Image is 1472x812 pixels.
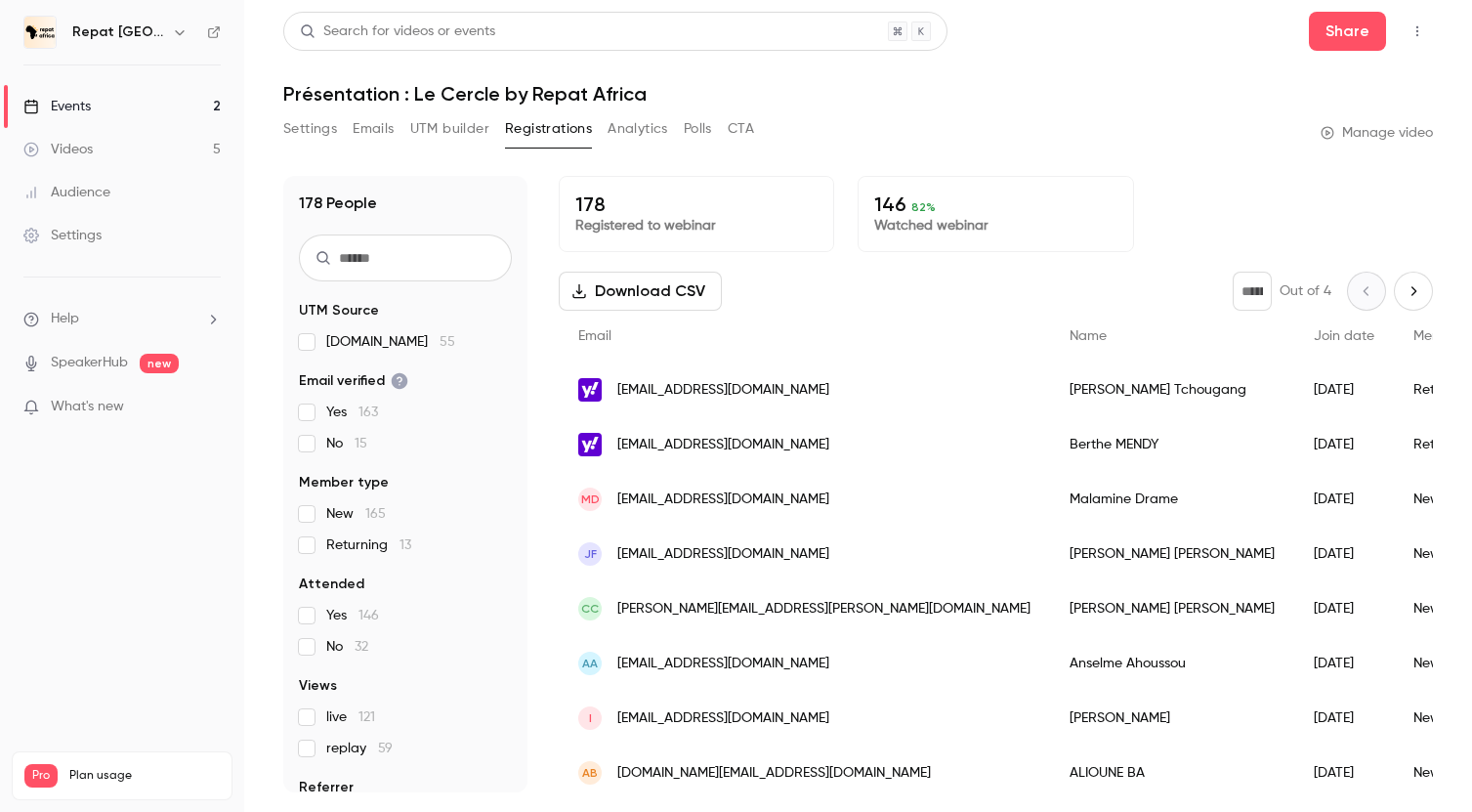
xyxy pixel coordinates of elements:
[69,768,220,784] span: Plan usage
[299,575,364,594] span: Attended
[728,113,754,145] button: CTA
[140,354,179,373] span: new
[1280,281,1331,301] p: Out of 4
[358,710,375,724] span: 121
[617,708,829,729] span: [EMAIL_ADDRESS][DOMAIN_NAME]
[582,764,598,782] span: AB
[326,403,378,422] span: Yes
[617,654,829,674] span: [EMAIL_ADDRESS][DOMAIN_NAME]
[355,437,367,450] span: 15
[326,332,455,352] span: [DOMAIN_NAME]
[51,353,128,373] a: SpeakerHub
[326,504,386,524] span: New
[584,545,597,563] span: jF
[1294,417,1394,472] div: [DATE]
[617,544,829,565] span: [EMAIL_ADDRESS][DOMAIN_NAME]
[1050,363,1294,417] div: [PERSON_NAME] Tchougang
[358,609,379,622] span: 146
[559,272,722,311] button: Download CSV
[1050,636,1294,691] div: Anselme Ahoussou
[353,113,394,145] button: Emails
[355,640,368,654] span: 32
[326,535,411,555] span: Returning
[874,192,1116,216] p: 146
[51,397,124,417] span: What's new
[365,507,386,521] span: 165
[1050,746,1294,800] div: ALIOUNE BA
[1294,363,1394,417] div: [DATE]
[299,301,379,321] span: UTM Source
[326,606,379,625] span: Yes
[299,192,377,215] h1: 178 People
[299,473,389,492] span: Member type
[300,21,495,42] div: Search for videos or events
[1394,272,1433,311] button: Next page
[23,97,91,116] div: Events
[24,764,58,788] span: Pro
[684,113,712,145] button: Polls
[299,676,337,696] span: Views
[1070,329,1107,343] span: Name
[283,82,1433,106] h1: Présentation : Le Cercle by Repat Africa
[326,434,367,453] span: No
[1050,472,1294,527] div: Malamine Drame
[326,707,375,727] span: live
[23,226,102,245] div: Settings
[608,113,668,145] button: Analytics
[23,309,221,329] li: help-dropdown-opener
[617,380,829,401] span: [EMAIL_ADDRESS][DOMAIN_NAME]
[1294,636,1394,691] div: [DATE]
[1294,527,1394,581] div: [DATE]
[197,399,221,416] iframe: Noticeable Trigger
[1050,527,1294,581] div: [PERSON_NAME] [PERSON_NAME]
[1294,581,1394,636] div: [DATE]
[24,17,56,48] img: Repat Africa
[51,309,79,329] span: Help
[326,739,393,758] span: replay
[575,192,818,216] p: 178
[410,113,489,145] button: UTM builder
[581,600,599,618] span: CC
[911,200,936,214] span: 82 %
[1050,417,1294,472] div: Berthe MENDY
[23,183,110,202] div: Audience
[582,655,598,672] span: AA
[1294,746,1394,800] div: [DATE]
[283,113,337,145] button: Settings
[1294,472,1394,527] div: [DATE]
[299,371,408,391] span: Email verified
[578,378,602,402] img: yahoo.fr
[1309,12,1386,51] button: Share
[1314,329,1374,343] span: Join date
[1321,123,1433,143] a: Manage video
[617,763,931,784] span: [DOMAIN_NAME][EMAIL_ADDRESS][DOMAIN_NAME]
[1050,691,1294,746] div: [PERSON_NAME]
[617,599,1030,620] span: [PERSON_NAME][EMAIL_ADDRESS][PERSON_NAME][DOMAIN_NAME]
[1050,581,1294,636] div: [PERSON_NAME] [PERSON_NAME]
[578,329,611,343] span: Email
[326,637,368,657] span: No
[874,216,1116,235] p: Watched webinar
[581,491,600,508] span: MD
[299,778,354,797] span: Referrer
[1294,691,1394,746] div: [DATE]
[72,22,164,42] h6: Repat [GEOGRAPHIC_DATA]
[578,433,602,456] img: yahoo.fr
[617,490,829,510] span: [EMAIL_ADDRESS][DOMAIN_NAME]
[400,538,411,552] span: 13
[358,406,378,419] span: 163
[440,335,455,349] span: 55
[378,742,393,755] span: 59
[575,216,818,235] p: Registered to webinar
[505,113,592,145] button: Registrations
[617,435,829,455] span: [EMAIL_ADDRESS][DOMAIN_NAME]
[589,709,592,727] span: I
[23,140,93,159] div: Videos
